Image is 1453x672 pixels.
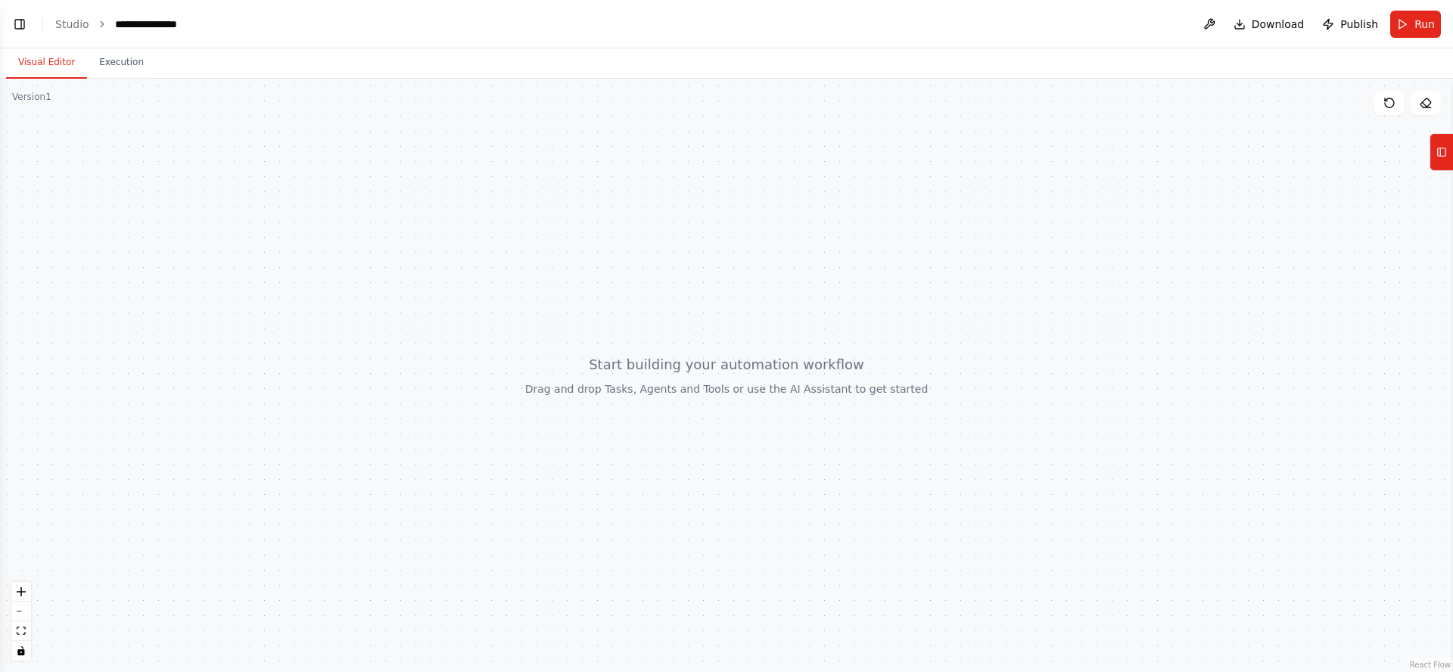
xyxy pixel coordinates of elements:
[11,582,31,661] div: React Flow controls
[11,641,31,661] button: toggle interactivity
[6,47,87,79] button: Visual Editor
[1414,17,1435,32] span: Run
[55,17,192,32] nav: breadcrumb
[11,621,31,641] button: fit view
[12,91,51,103] div: Version 1
[1410,661,1451,669] a: React Flow attribution
[11,582,31,602] button: zoom in
[1227,11,1311,38] button: Download
[9,14,30,35] button: Show left sidebar
[1340,17,1378,32] span: Publish
[1390,11,1441,38] button: Run
[87,47,156,79] button: Execution
[1252,17,1305,32] span: Download
[55,18,89,30] a: Studio
[11,602,31,621] button: zoom out
[1316,11,1384,38] button: Publish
